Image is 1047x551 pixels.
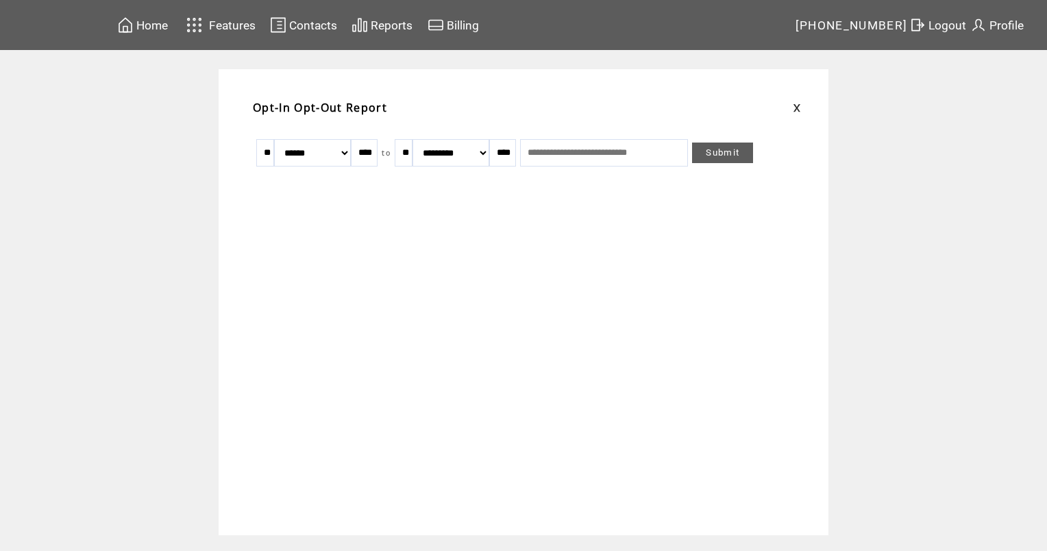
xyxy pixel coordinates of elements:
[182,14,206,36] img: features.svg
[447,19,479,32] span: Billing
[209,19,256,32] span: Features
[909,16,926,34] img: exit.svg
[268,14,339,36] a: Contacts
[180,12,258,38] a: Features
[928,19,966,32] span: Logout
[289,19,337,32] span: Contacts
[253,100,387,115] span: Opt-In Opt-Out Report
[692,143,753,163] a: Submit
[989,19,1024,32] span: Profile
[426,14,481,36] a: Billing
[117,16,134,34] img: home.svg
[136,19,168,32] span: Home
[349,14,415,36] a: Reports
[968,14,1026,36] a: Profile
[270,16,286,34] img: contacts.svg
[382,148,391,158] span: to
[970,16,987,34] img: profile.svg
[371,19,412,32] span: Reports
[907,14,968,36] a: Logout
[796,19,908,32] span: [PHONE_NUMBER]
[428,16,444,34] img: creidtcard.svg
[115,14,170,36] a: Home
[352,16,368,34] img: chart.svg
